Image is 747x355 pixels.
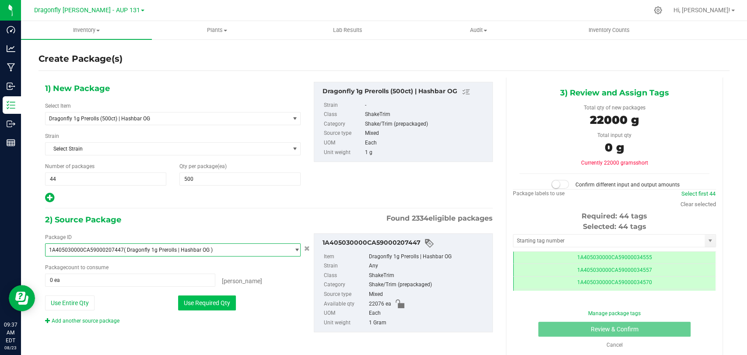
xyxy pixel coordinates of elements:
[369,280,488,290] div: Shake/Trim (prepackaged)
[365,120,488,129] div: Shake/Trim (prepackaged)
[282,21,413,39] a: Lab Results
[45,163,95,169] span: Number of packages
[673,7,730,14] span: Hi, [PERSON_NAME]!
[365,148,488,158] div: 1 g
[289,112,300,125] span: select
[45,82,110,95] span: 1) New Package
[49,247,124,253] span: 1A405030000CA59000207447
[324,290,367,299] label: Source type
[45,197,54,203] span: Add new output
[606,342,622,348] a: Cancel
[635,160,648,166] span: short
[386,213,493,224] span: Found eligible packages
[9,285,35,311] iframe: Resource center
[369,318,488,328] div: 1 Gram
[7,25,15,34] inline-svg: Dashboard
[66,264,79,271] span: count
[365,129,488,138] div: Mixed
[21,21,152,39] a: Inventory
[577,267,652,273] span: 1A405030000CA59000034557
[324,101,363,110] label: Strain
[577,254,652,260] span: 1A405030000CA59000034555
[369,299,391,309] span: 22076 ea
[582,222,646,231] span: Selected: 44 tags
[705,235,715,247] span: select
[45,234,72,240] span: Package ID
[513,235,705,247] input: Starting tag number
[217,163,227,169] span: (ea)
[324,318,367,328] label: Unit weight
[7,63,15,72] inline-svg: Manufacturing
[324,280,367,290] label: Category
[588,310,641,316] a: Manage package tags
[369,252,488,262] div: Dragonfly 1g Prerolls | Hashbar OG
[597,132,631,138] span: Total input qty
[680,201,716,207] a: Clear selected
[413,21,544,39] a: Audit
[34,7,140,14] span: Dragonfly [PERSON_NAME] - AUP 131
[302,243,312,255] button: Cancel button
[324,129,363,138] label: Source type
[583,105,645,111] span: Total qty of new packages
[324,271,367,281] label: Class
[323,87,488,97] div: Dragonfly 1g Prerolls (500ct) | Hashbar OG
[45,102,71,110] label: Select Item
[324,148,363,158] label: Unit weight
[152,26,282,34] span: Plants
[414,26,544,34] span: Audit
[180,173,300,185] input: 500
[681,190,715,197] a: Select first 44
[321,26,374,34] span: Lab Results
[7,120,15,128] inline-svg: Outbound
[39,53,123,65] h4: Create Package(s)
[4,321,17,344] p: 09:37 AM EDT
[21,26,152,34] span: Inventory
[46,143,289,155] span: Select Strain
[289,143,300,155] span: select
[324,299,367,309] label: Available qty
[179,163,227,169] span: Qty per package
[324,309,367,318] label: UOM
[45,295,95,310] button: Use Entire Qty
[124,247,213,253] span: ( Dragonfly 1g Prerolls | Hashbar OG )
[369,271,488,281] div: ShakeTrim
[152,21,283,39] a: Plants
[45,213,121,226] span: 2) Source Package
[324,261,367,271] label: Strain
[544,21,674,39] a: Inventory Counts
[289,244,300,256] span: select
[46,173,166,185] input: 44
[7,44,15,53] inline-svg: Analytics
[7,101,15,109] inline-svg: Inventory
[45,264,109,271] span: Package to consume
[45,318,119,324] a: Add another source package
[369,290,488,299] div: Mixed
[7,138,15,147] inline-svg: Reports
[323,238,488,249] div: 1A405030000CA59000207447
[324,138,363,148] label: UOM
[590,113,639,127] span: 22000 g
[369,309,488,318] div: Each
[369,261,488,271] div: Any
[45,132,59,140] label: Strain
[324,110,363,120] label: Class
[324,120,363,129] label: Category
[324,252,367,262] label: Item
[365,101,488,110] div: -
[365,110,488,120] div: ShakeTrim
[538,322,690,337] button: Review & Confirm
[560,86,669,99] span: 3) Review and Assign Tags
[577,26,642,34] span: Inventory Counts
[513,190,565,197] span: Package labels to use
[605,141,624,155] span: 0 g
[7,82,15,91] inline-svg: Inbound
[46,274,215,286] input: 0 ea
[652,6,663,14] div: Manage settings
[178,295,236,310] button: Use Required Qty
[49,116,276,122] span: Dragonfly 1g Prerolls (500ct) | Hashbar OG
[365,138,488,148] div: Each
[412,214,428,222] span: 2334
[581,160,648,166] span: Currently 22000 grams
[577,279,652,285] span: 1A405030000CA59000034570
[582,212,647,220] span: Required: 44 tags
